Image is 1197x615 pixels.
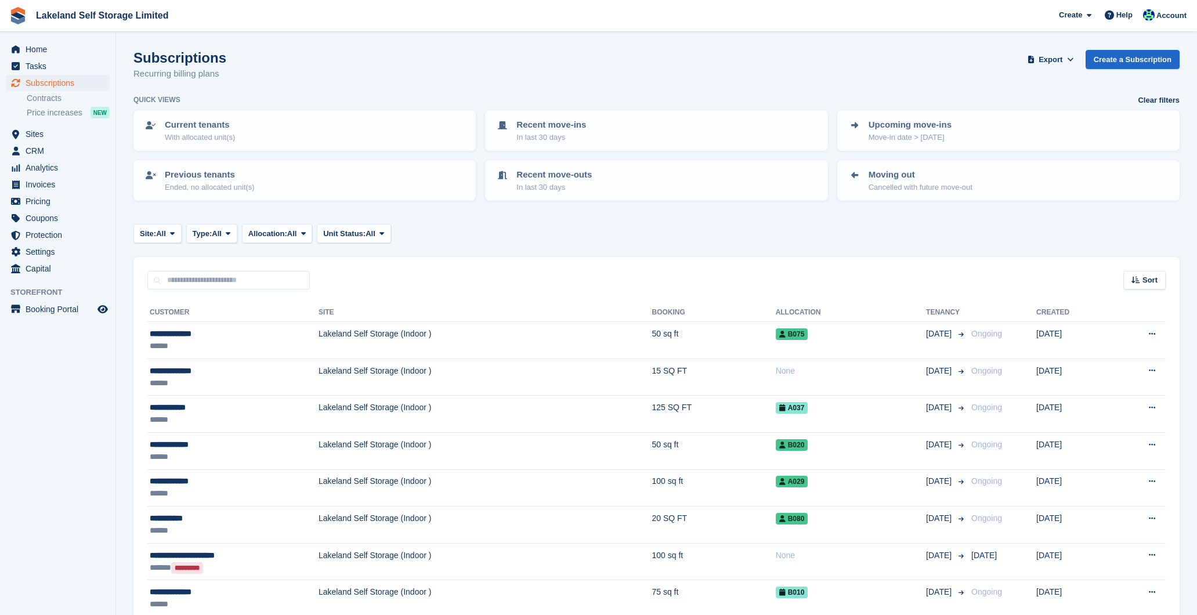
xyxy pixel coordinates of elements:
[91,107,110,118] div: NEW
[26,301,95,317] span: Booking Portal
[971,476,1002,486] span: Ongoing
[96,302,110,316] a: Preview store
[1036,432,1111,469] td: [DATE]
[319,303,652,322] th: Site
[652,507,775,544] td: 20 SQ FT
[193,228,212,240] span: Type:
[323,228,366,240] span: Unit Status:
[1025,50,1076,69] button: Export
[6,176,110,193] a: menu
[6,75,110,91] a: menu
[248,228,287,240] span: Allocation:
[971,440,1002,449] span: Ongoing
[26,244,95,260] span: Settings
[6,244,110,260] a: menu
[242,224,313,243] button: Allocation: All
[926,586,954,598] span: [DATE]
[652,303,775,322] th: Booking
[10,287,115,298] span: Storefront
[486,111,826,150] a: Recent move-ins In last 30 days
[133,224,182,243] button: Site: All
[1036,469,1111,507] td: [DATE]
[6,160,110,176] a: menu
[838,161,1178,200] a: Moving out Cancelled with future move-out
[317,224,390,243] button: Unit Status: All
[165,132,235,143] p: With allocated unit(s)
[26,126,95,142] span: Sites
[869,168,972,182] p: Moving out
[6,227,110,243] a: menu
[212,228,222,240] span: All
[287,228,297,240] span: All
[652,432,775,469] td: 50 sq ft
[319,543,652,580] td: Lakeland Self Storage (Indoor )
[319,469,652,507] td: Lakeland Self Storage (Indoor )
[26,210,95,226] span: Coupons
[366,228,375,240] span: All
[1036,543,1111,580] td: [DATE]
[926,439,954,451] span: [DATE]
[926,475,954,487] span: [DATE]
[6,143,110,159] a: menu
[26,160,95,176] span: Analytics
[486,161,826,200] a: Recent move-outs In last 30 days
[6,41,110,57] a: menu
[776,303,926,322] th: Allocation
[516,182,592,193] p: In last 30 days
[776,587,808,598] span: B010
[516,118,586,132] p: Recent move-ins
[1143,9,1155,21] img: Steve Aynsley
[971,513,1002,523] span: Ongoing
[156,228,166,240] span: All
[165,118,235,132] p: Current tenants
[516,132,586,143] p: In last 30 days
[6,301,110,317] a: menu
[26,58,95,74] span: Tasks
[1036,303,1111,322] th: Created
[652,469,775,507] td: 100 sq ft
[140,228,156,240] span: Site:
[926,512,954,524] span: [DATE]
[869,118,952,132] p: Upcoming move-ins
[1059,9,1082,21] span: Create
[776,328,808,340] span: B075
[319,507,652,544] td: Lakeland Self Storage (Indoor )
[776,402,808,414] span: A037
[1138,95,1180,106] a: Clear filters
[1036,507,1111,544] td: [DATE]
[27,93,110,104] a: Contracts
[1039,54,1062,66] span: Export
[6,193,110,209] a: menu
[776,513,808,524] span: B080
[26,261,95,277] span: Capital
[165,168,255,182] p: Previous tenants
[319,359,652,396] td: Lakeland Self Storage (Indoor )
[133,67,226,81] p: Recurring billing plans
[1116,9,1133,21] span: Help
[26,75,95,91] span: Subscriptions
[926,328,954,340] span: [DATE]
[652,396,775,433] td: 125 SQ FT
[6,58,110,74] a: menu
[27,106,110,119] a: Price increases NEW
[135,111,475,150] a: Current tenants With allocated unit(s)
[26,176,95,193] span: Invoices
[319,432,652,469] td: Lakeland Self Storage (Indoor )
[652,322,775,359] td: 50 sq ft
[6,210,110,226] a: menu
[6,261,110,277] a: menu
[926,549,954,562] span: [DATE]
[776,365,926,377] div: None
[133,50,226,66] h1: Subscriptions
[652,359,775,396] td: 15 SQ FT
[1036,396,1111,433] td: [DATE]
[147,303,319,322] th: Customer
[926,365,954,377] span: [DATE]
[971,403,1002,412] span: Ongoing
[9,7,27,24] img: stora-icon-8386f47178a22dfd0bd8f6a31ec36ba5ce8667c1dd55bd0f319d3a0aa187defe.svg
[971,329,1002,338] span: Ongoing
[652,543,775,580] td: 100 sq ft
[165,182,255,193] p: Ended, no allocated unit(s)
[27,107,82,118] span: Price increases
[869,182,972,193] p: Cancelled with future move-out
